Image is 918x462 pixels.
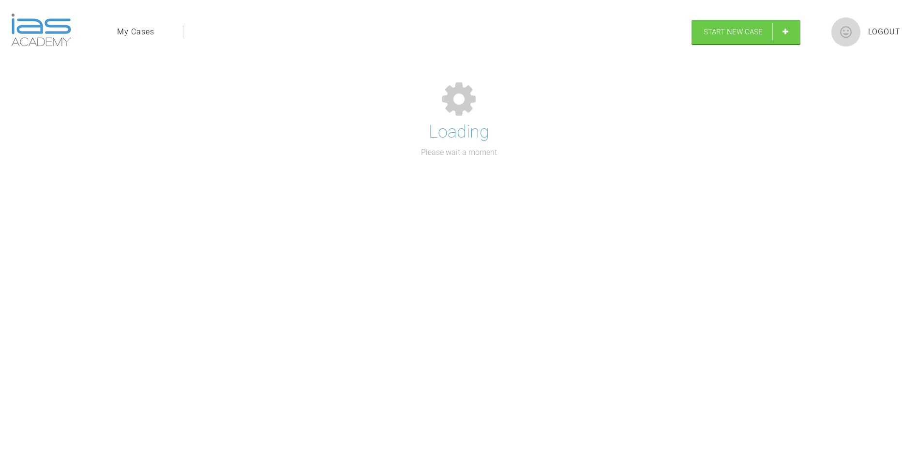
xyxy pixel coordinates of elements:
p: Please wait a moment [421,146,497,159]
span: Start New Case [704,28,763,36]
img: logo-light.3e3ef733.png [11,14,71,46]
h1: Loading [429,118,489,146]
a: Start New Case [692,20,800,44]
a: Logout [868,26,901,38]
a: My Cases [117,26,154,38]
img: profile.png [831,17,860,46]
